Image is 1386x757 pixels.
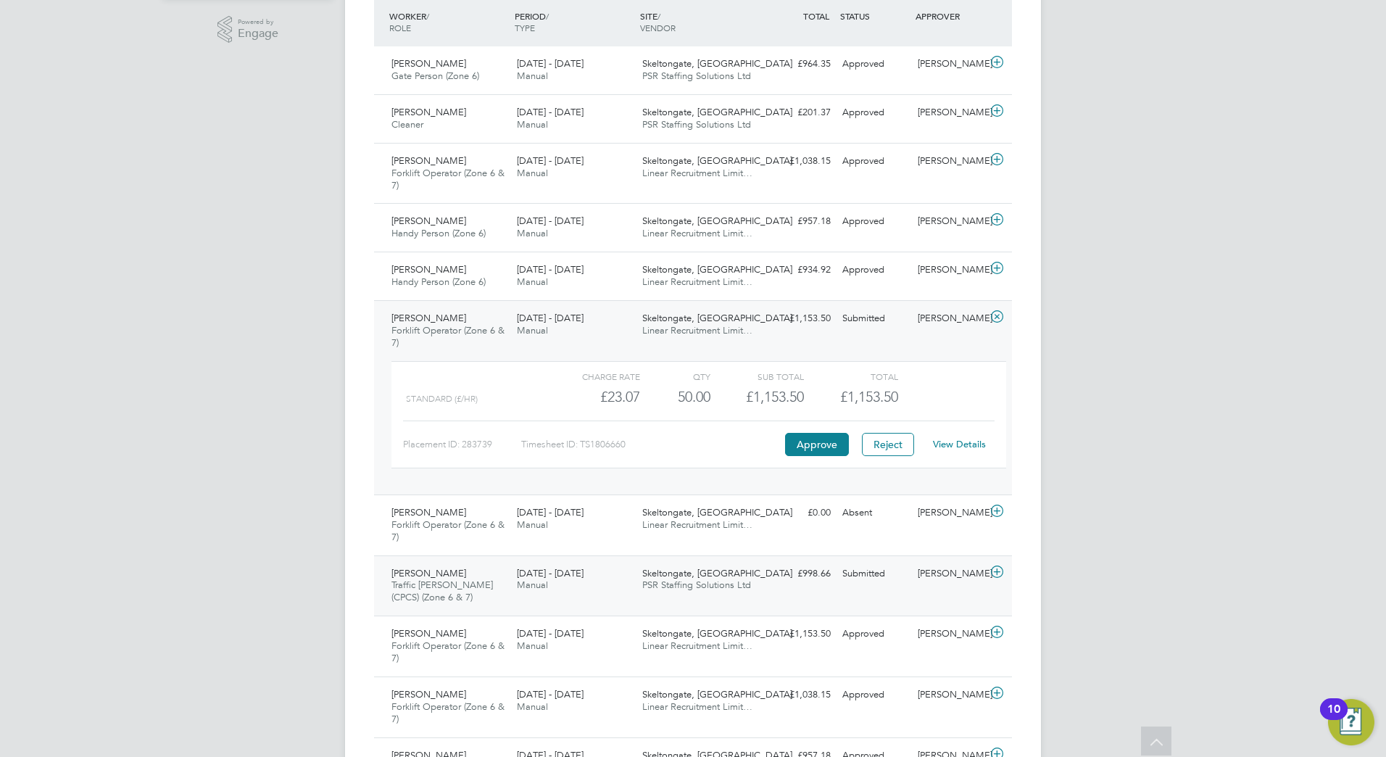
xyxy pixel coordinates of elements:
div: [PERSON_NAME] [912,501,987,525]
div: £964.35 [761,52,837,76]
span: Manual [517,227,548,239]
span: Skeltongate, [GEOGRAPHIC_DATA] [642,627,792,640]
div: [PERSON_NAME] [912,683,987,707]
div: [PERSON_NAME] [912,52,987,76]
div: Sub Total [710,368,804,385]
span: Handy Person (Zone 6) [391,276,486,288]
span: [PERSON_NAME] [391,154,466,167]
span: [PERSON_NAME] [391,106,466,118]
span: Forklift Operator (Zone 6 & 7) [391,700,505,725]
div: [PERSON_NAME] [912,210,987,233]
div: STATUS [837,3,912,29]
span: VENDOR [640,22,676,33]
span: Forklift Operator (Zone 6 & 7) [391,324,505,349]
span: Manual [517,640,548,652]
span: Manual [517,70,548,82]
span: Skeltongate, [GEOGRAPHIC_DATA] [642,263,792,276]
span: PSR Staffing Solutions Ltd [642,70,751,82]
span: [PERSON_NAME] [391,312,466,324]
span: Forklift Operator (Zone 6 & 7) [391,518,505,543]
span: [DATE] - [DATE] [517,567,584,579]
span: [DATE] - [DATE] [517,215,584,227]
span: [DATE] - [DATE] [517,627,584,640]
div: SITE [636,3,762,41]
span: Linear Recruitment Limit… [642,518,752,531]
span: [DATE] - [DATE] [517,506,584,518]
span: Manual [517,579,548,591]
span: Skeltongate, [GEOGRAPHIC_DATA] [642,57,792,70]
div: WORKER [386,3,511,41]
div: QTY [640,368,710,385]
span: Linear Recruitment Limit… [642,700,752,713]
span: [PERSON_NAME] [391,567,466,579]
span: Manual [517,118,548,131]
span: PSR Staffing Solutions Ltd [642,579,751,591]
div: £201.37 [761,101,837,125]
div: Charge rate [547,368,640,385]
a: Powered byEngage [217,16,279,44]
div: Approved [837,149,912,173]
div: Approved [837,683,912,707]
div: Total [804,368,897,385]
span: [DATE] - [DATE] [517,154,584,167]
span: Powered by [238,16,278,28]
button: Reject [862,433,914,456]
span: ROLE [389,22,411,33]
span: [DATE] - [DATE] [517,263,584,276]
span: [DATE] - [DATE] [517,106,584,118]
button: Open Resource Center, 10 new notifications [1328,699,1374,745]
span: [PERSON_NAME] [391,506,466,518]
span: Linear Recruitment Limit… [642,167,752,179]
div: £1,153.50 [710,385,804,409]
div: £1,038.15 [761,683,837,707]
span: Gate Person (Zone 6) [391,70,479,82]
span: Skeltongate, [GEOGRAPHIC_DATA] [642,215,792,227]
div: [PERSON_NAME] [912,622,987,646]
div: Placement ID: 283739 [403,433,521,456]
div: [PERSON_NAME] [912,307,987,331]
span: Linear Recruitment Limit… [642,276,752,288]
div: 10 [1327,709,1340,728]
div: £0.00 [761,501,837,525]
span: [PERSON_NAME] [391,263,466,276]
span: Cleaner [391,118,423,131]
span: Linear Recruitment Limit… [642,227,752,239]
span: / [426,10,429,22]
span: [PERSON_NAME] [391,627,466,640]
a: View Details [933,438,986,450]
span: Manual [517,518,548,531]
div: £1,153.50 [761,307,837,331]
div: APPROVER [912,3,987,29]
span: Standard (£/HR) [406,394,478,404]
div: £957.18 [761,210,837,233]
div: Approved [837,258,912,282]
span: Skeltongate, [GEOGRAPHIC_DATA] [642,506,792,518]
span: Manual [517,324,548,336]
span: / [657,10,660,22]
div: Timesheet ID: TS1806660 [521,433,781,456]
div: 50.00 [640,385,710,409]
span: [DATE] - [DATE] [517,57,584,70]
div: £1,038.15 [761,149,837,173]
span: / [546,10,549,22]
span: [PERSON_NAME] [391,688,466,700]
div: Approved [837,52,912,76]
div: Approved [837,210,912,233]
span: PSR Staffing Solutions Ltd [642,118,751,131]
span: Skeltongate, [GEOGRAPHIC_DATA] [642,106,792,118]
span: Manual [517,167,548,179]
span: Skeltongate, [GEOGRAPHIC_DATA] [642,154,792,167]
div: £934.92 [761,258,837,282]
span: [DATE] - [DATE] [517,688,584,700]
div: Approved [837,101,912,125]
div: Submitted [837,562,912,586]
span: [DATE] - [DATE] [517,312,584,324]
span: Manual [517,700,548,713]
span: Skeltongate, [GEOGRAPHIC_DATA] [642,567,792,579]
div: Submitted [837,307,912,331]
span: Traffic [PERSON_NAME] (CPCS) (Zone 6 & 7) [391,579,493,603]
div: [PERSON_NAME] [912,149,987,173]
div: £23.07 [547,385,640,409]
div: PERIOD [511,3,636,41]
div: [PERSON_NAME] [912,258,987,282]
